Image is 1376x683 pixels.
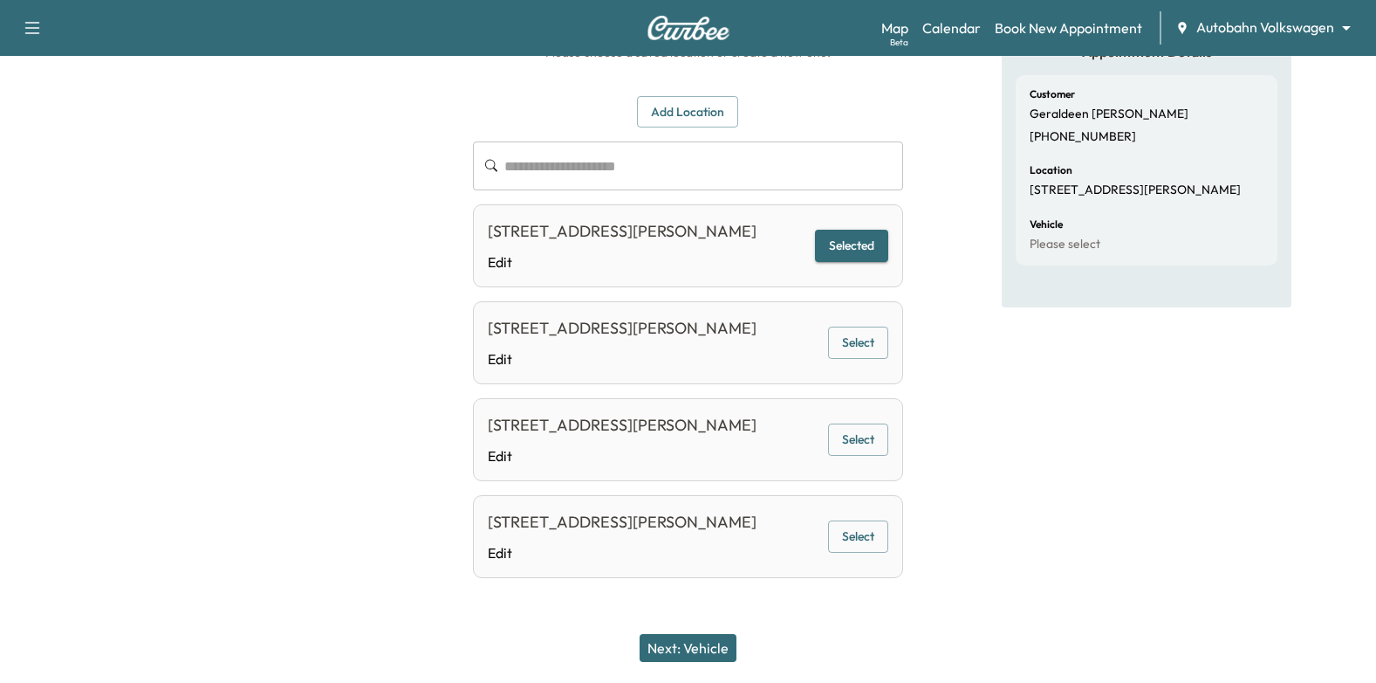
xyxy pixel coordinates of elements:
p: Please select [1030,237,1100,252]
div: [STREET_ADDRESS][PERSON_NAME] [488,413,756,438]
h6: Location [1030,165,1072,176]
p: [STREET_ADDRESS][PERSON_NAME] [1030,183,1241,198]
p: Geraldeen [PERSON_NAME] [1030,107,1188,122]
p: [PHONE_NUMBER] [1030,129,1136,145]
button: Select [828,521,888,553]
a: Edit [488,542,756,563]
button: Next: Vehicle [640,634,736,662]
div: [STREET_ADDRESS][PERSON_NAME] [488,510,756,535]
div: [STREET_ADDRESS][PERSON_NAME] [488,316,756,341]
button: Add Location [637,96,738,128]
h6: Vehicle [1030,219,1063,230]
a: Edit [488,348,756,369]
button: Select [828,424,888,456]
span: Autobahn Volkswagen [1196,17,1334,38]
img: Curbee Logo [647,16,730,40]
a: Edit [488,445,756,466]
button: Select [828,327,888,359]
a: Calendar [922,17,981,38]
div: [STREET_ADDRESS][PERSON_NAME] [488,219,756,244]
button: Selected [815,230,888,262]
a: Book New Appointment [995,17,1142,38]
a: Edit [488,252,756,273]
div: Beta [890,36,908,49]
h6: Customer [1030,89,1075,100]
a: MapBeta [881,17,908,38]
